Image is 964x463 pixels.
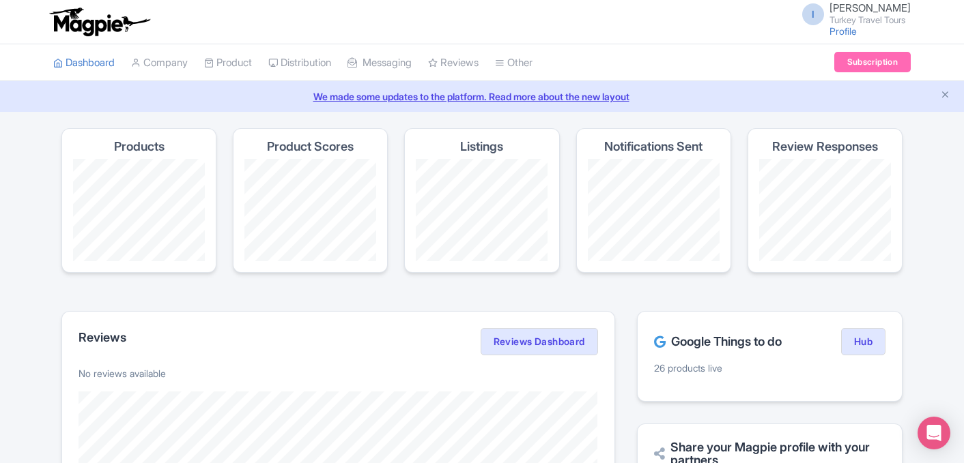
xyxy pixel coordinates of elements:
button: Close announcement [940,88,950,104]
a: Distribution [268,44,331,82]
span: I [802,3,824,25]
div: Open Intercom Messenger [918,417,950,449]
h4: Listings [460,140,503,153]
a: We made some updates to the platform. Read more about the new layout [8,89,956,104]
h2: Google Things to do [654,335,782,348]
a: Company [131,44,188,82]
h4: Product Scores [267,140,354,153]
a: Hub [841,328,885,355]
h4: Review Responses [772,140,878,153]
a: Reviews [428,44,479,82]
h4: Products [114,140,165,153]
a: Messaging [348,44,412,82]
a: Product [204,44,252,82]
a: Dashboard [53,44,115,82]
a: I [PERSON_NAME] Turkey Travel Tours [794,3,911,25]
a: Profile [830,25,857,37]
a: Subscription [834,52,911,72]
span: [PERSON_NAME] [830,1,911,14]
a: Reviews Dashboard [481,328,598,355]
small: Turkey Travel Tours [830,16,911,25]
h2: Reviews [79,331,126,344]
p: 26 products live [654,361,885,375]
a: Other [495,44,533,82]
img: logo-ab69f6fb50320c5b225c76a69d11143b.png [46,7,152,37]
h4: Notifications Sent [604,140,703,153]
p: No reviews available [79,366,598,380]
